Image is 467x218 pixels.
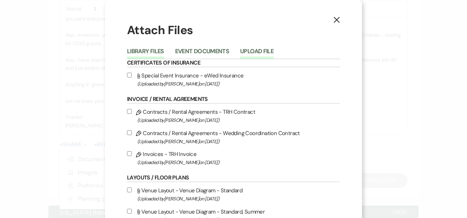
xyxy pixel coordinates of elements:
[127,107,340,124] label: Contracts / Rental Agreements - TRH Contract
[137,116,340,124] span: (Uploaded by [PERSON_NAME] on [DATE] )
[127,71,340,88] label: Special Event Insurance - eWed Insurance
[127,209,132,214] input: Venue Layout - Venue Diagram - Standard, Summer(Uploaded by[PERSON_NAME]on [DATE])
[127,151,132,156] input: Invoices - TRH Invoice(Uploaded by[PERSON_NAME]on [DATE])
[240,48,274,59] button: Upload File
[137,158,340,167] span: (Uploaded by [PERSON_NAME] on [DATE] )
[127,174,340,182] h6: Layouts / Floor Plans
[127,186,340,203] label: Venue Layout - Venue Diagram - Standard
[127,130,132,135] input: Contracts / Rental Agreements - Wedding Coordination Contract(Uploaded by[PERSON_NAME]on [DATE])
[137,195,340,203] span: (Uploaded by [PERSON_NAME] on [DATE] )
[127,95,340,103] h6: Invoice / Rental Agreements
[127,188,132,192] input: Venue Layout - Venue Diagram - Standard(Uploaded by[PERSON_NAME]on [DATE])
[127,109,132,114] input: Contracts / Rental Agreements - TRH Contract(Uploaded by[PERSON_NAME]on [DATE])
[127,22,340,39] h1: Attach Files
[127,73,132,77] input: Special Event Insurance - eWed Insurance(Uploaded by[PERSON_NAME]on [DATE])
[137,137,340,146] span: (Uploaded by [PERSON_NAME] on [DATE] )
[137,80,340,88] span: (Uploaded by [PERSON_NAME] on [DATE] )
[127,128,340,146] label: Contracts / Rental Agreements - Wedding Coordination Contract
[127,149,340,167] label: Invoices - TRH Invoice
[127,59,340,67] h6: Certificates of Insurance
[175,48,229,59] button: Event Documents
[127,48,164,59] button: Library Files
